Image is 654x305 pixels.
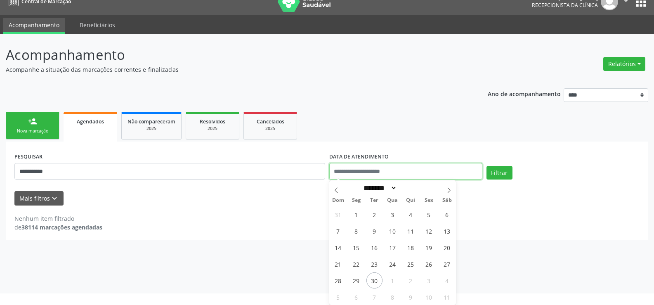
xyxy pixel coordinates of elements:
span: Setembro 8, 2025 [348,223,364,239]
button: Filtrar [486,166,512,180]
span: Outubro 1, 2025 [385,272,401,288]
span: Outubro 9, 2025 [403,289,419,305]
span: Qui [401,198,420,203]
span: Setembro 1, 2025 [348,206,364,222]
span: Setembro 28, 2025 [330,272,346,288]
span: Cancelados [257,118,284,125]
div: 2025 [250,125,291,132]
div: Nenhum item filtrado [14,214,102,223]
span: Não compareceram [127,118,175,125]
span: Setembro 25, 2025 [403,256,419,272]
span: Outubro 10, 2025 [421,289,437,305]
span: Outubro 6, 2025 [348,289,364,305]
span: Setembro 4, 2025 [403,206,419,222]
span: Setembro 10, 2025 [385,223,401,239]
input: Year [397,184,424,192]
span: Setembro 29, 2025 [348,272,364,288]
label: DATA DE ATENDIMENTO [329,150,389,163]
span: Setembro 3, 2025 [385,206,401,222]
span: Outubro 11, 2025 [439,289,455,305]
p: Ano de acompanhamento [488,88,561,99]
span: Qua [383,198,401,203]
label: PESQUISAR [14,150,42,163]
i: keyboard_arrow_down [50,194,59,203]
span: Sáb [438,198,456,203]
span: Seg [347,198,365,203]
span: Setembro 15, 2025 [348,239,364,255]
div: person_add [28,117,37,126]
span: Setembro 23, 2025 [366,256,382,272]
div: Nova marcação [12,128,53,134]
span: Setembro 19, 2025 [421,239,437,255]
span: Setembro 26, 2025 [421,256,437,272]
span: Outubro 8, 2025 [385,289,401,305]
span: Outubro 4, 2025 [439,272,455,288]
span: Setembro 24, 2025 [385,256,401,272]
span: Sex [420,198,438,203]
div: de [14,223,102,232]
a: Beneficiários [74,18,121,32]
span: Setembro 22, 2025 [348,256,364,272]
span: Setembro 2, 2025 [366,206,382,222]
span: Setembro 14, 2025 [330,239,346,255]
span: Setembro 18, 2025 [403,239,419,255]
p: Acompanhamento [6,45,456,65]
span: Setembro 7, 2025 [330,223,346,239]
div: 2025 [192,125,233,132]
span: Setembro 13, 2025 [439,223,455,239]
span: Setembro 27, 2025 [439,256,455,272]
span: Recepcionista da clínica [532,2,598,9]
span: Setembro 9, 2025 [366,223,382,239]
span: Setembro 17, 2025 [385,239,401,255]
p: Acompanhe a situação das marcações correntes e finalizadas [6,65,456,74]
span: Setembro 12, 2025 [421,223,437,239]
span: Setembro 11, 2025 [403,223,419,239]
button: Relatórios [603,57,645,71]
span: Setembro 21, 2025 [330,256,346,272]
span: Dom [329,198,347,203]
span: Outubro 7, 2025 [366,289,382,305]
span: Outubro 5, 2025 [330,289,346,305]
span: Agendados [77,118,104,125]
span: Setembro 6, 2025 [439,206,455,222]
span: Resolvidos [200,118,225,125]
span: Ter [365,198,383,203]
select: Month [361,184,397,192]
span: Outubro 2, 2025 [403,272,419,288]
strong: 38114 marcações agendadas [21,223,102,231]
button: Mais filtroskeyboard_arrow_down [14,191,64,206]
span: Agosto 31, 2025 [330,206,346,222]
span: Outubro 3, 2025 [421,272,437,288]
span: Setembro 30, 2025 [366,272,382,288]
span: Setembro 20, 2025 [439,239,455,255]
div: 2025 [127,125,175,132]
span: Setembro 16, 2025 [366,239,382,255]
span: Setembro 5, 2025 [421,206,437,222]
a: Acompanhamento [3,18,65,34]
